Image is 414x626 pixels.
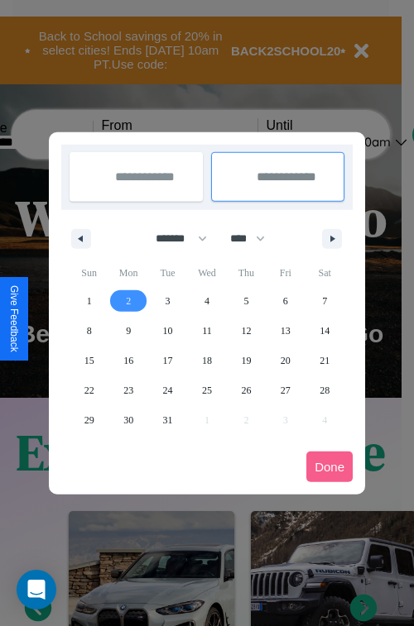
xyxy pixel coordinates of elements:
span: 14 [320,316,330,346]
span: 10 [163,316,173,346]
span: 1 [87,286,92,316]
button: 26 [227,375,266,405]
span: 21 [320,346,330,375]
button: 17 [148,346,187,375]
button: 27 [266,375,305,405]
span: 17 [163,346,173,375]
span: 7 [322,286,327,316]
button: 22 [70,375,108,405]
button: 2 [108,286,147,316]
div: Give Feedback [8,285,20,352]
button: 20 [266,346,305,375]
span: Tue [148,260,187,286]
span: 26 [241,375,251,405]
button: 7 [306,286,344,316]
span: 8 [87,316,92,346]
span: 16 [123,346,133,375]
span: 29 [84,405,94,435]
span: 6 [283,286,288,316]
span: 31 [163,405,173,435]
span: Sun [70,260,108,286]
button: 12 [227,316,266,346]
span: 30 [123,405,133,435]
button: 9 [108,316,147,346]
span: 24 [163,375,173,405]
span: 22 [84,375,94,405]
span: 11 [202,316,212,346]
span: Sat [306,260,344,286]
button: 21 [306,346,344,375]
button: 31 [148,405,187,435]
button: 10 [148,316,187,346]
span: Mon [108,260,147,286]
div: Open Intercom Messenger [17,570,56,609]
button: 3 [148,286,187,316]
button: 14 [306,316,344,346]
span: 9 [126,316,131,346]
span: 4 [205,286,209,316]
button: 23 [108,375,147,405]
button: 30 [108,405,147,435]
span: 25 [202,375,212,405]
span: 5 [243,286,248,316]
button: 6 [266,286,305,316]
span: 12 [241,316,251,346]
span: Fri [266,260,305,286]
button: 24 [148,375,187,405]
span: 18 [202,346,212,375]
span: 27 [281,375,291,405]
button: 1 [70,286,108,316]
button: Done [306,452,353,482]
span: 23 [123,375,133,405]
button: 28 [306,375,344,405]
button: 5 [227,286,266,316]
button: 11 [187,316,226,346]
button: 4 [187,286,226,316]
span: 15 [84,346,94,375]
button: 16 [108,346,147,375]
span: 28 [320,375,330,405]
span: 2 [126,286,131,316]
span: Wed [187,260,226,286]
button: 8 [70,316,108,346]
button: 15 [70,346,108,375]
button: 29 [70,405,108,435]
span: Thu [227,260,266,286]
button: 19 [227,346,266,375]
span: 20 [281,346,291,375]
span: 19 [241,346,251,375]
button: 13 [266,316,305,346]
span: 3 [166,286,171,316]
button: 18 [187,346,226,375]
span: 13 [281,316,291,346]
button: 25 [187,375,226,405]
